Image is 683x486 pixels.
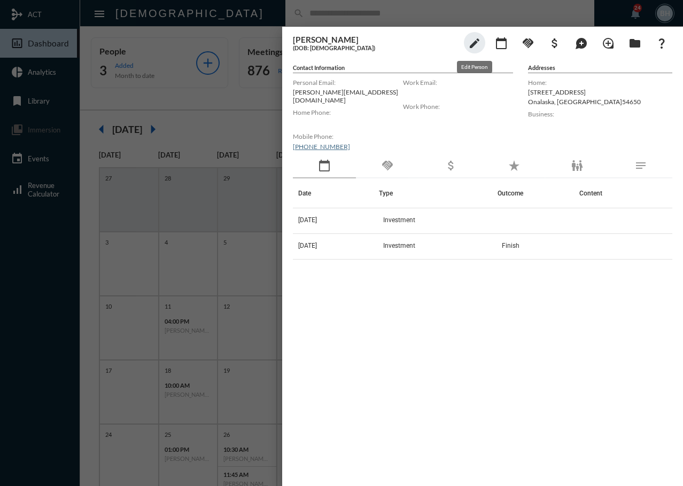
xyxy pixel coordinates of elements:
mat-icon: calendar_today [495,37,508,50]
span: [DATE] [298,242,317,249]
button: Add Business [544,32,565,53]
mat-icon: handshake [381,159,394,172]
button: Add Introduction [597,32,619,53]
label: Business: [528,110,672,118]
span: Investment [383,216,415,224]
mat-icon: maps_ugc [575,37,588,50]
button: edit person [464,32,485,53]
a: [PHONE_NUMBER] [293,143,350,151]
th: Date [293,178,379,208]
label: Home Phone: [293,108,403,116]
span: Finish [502,242,519,249]
mat-icon: calendar_today [318,159,331,172]
button: Add Mention [571,32,592,53]
label: Personal Email: [293,79,403,87]
h5: Contact Information [293,64,513,73]
label: Mobile Phone: [293,132,403,140]
label: Work Phone: [403,103,513,111]
p: Onalaska , [GEOGRAPHIC_DATA] 54650 [528,98,672,106]
label: Home: [528,79,672,87]
div: Edit Person [457,61,492,73]
mat-icon: notes [634,159,647,172]
h5: (DOB: [DEMOGRAPHIC_DATA]) [293,44,459,51]
p: [PERSON_NAME][EMAIL_ADDRESS][DOMAIN_NAME] [293,88,403,104]
th: Type [379,178,498,208]
button: Add Commitment [517,32,539,53]
span: [DATE] [298,216,317,224]
label: Work Email: [403,79,513,87]
th: Outcome [498,178,574,208]
mat-icon: star_rate [508,159,521,172]
mat-icon: handshake [522,37,534,50]
button: Add meeting [491,32,512,53]
mat-icon: attach_money [548,37,561,50]
span: Investment [383,242,415,249]
button: Archives [624,32,646,53]
mat-icon: family_restroom [571,159,584,172]
mat-icon: loupe [602,37,615,50]
mat-icon: folder [628,37,641,50]
h5: Addresses [528,64,672,73]
mat-icon: edit [468,37,481,50]
mat-icon: question_mark [655,37,668,50]
th: Content [574,178,672,208]
mat-icon: attach_money [445,159,457,172]
p: [STREET_ADDRESS] [528,88,672,96]
h3: [PERSON_NAME] [293,35,459,44]
button: What If? [651,32,672,53]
